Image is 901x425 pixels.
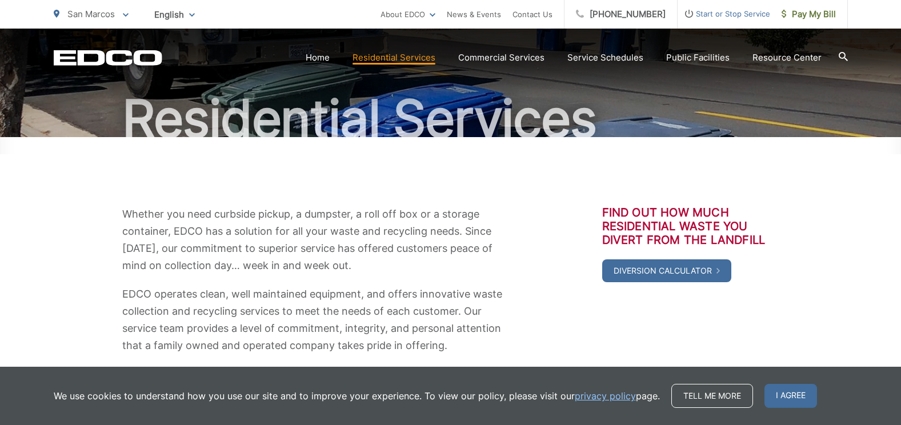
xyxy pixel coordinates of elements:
[447,7,501,21] a: News & Events
[782,7,836,21] span: Pay My Bill
[54,50,162,66] a: EDCD logo. Return to the homepage.
[146,5,203,25] span: English
[381,7,435,21] a: About EDCO
[602,206,779,247] h3: Find out how much residential waste you divert from the landfill
[122,206,505,274] p: Whether you need curbside pickup, a dumpster, a roll off box or a storage container, EDCO has a s...
[602,259,731,282] a: Diversion Calculator
[671,384,753,408] a: Tell me more
[353,51,435,65] a: Residential Services
[54,90,848,147] h1: Residential Services
[54,389,660,403] p: We use cookies to understand how you use our site and to improve your experience. To view our pol...
[575,389,636,403] a: privacy policy
[67,9,115,19] span: San Marcos
[567,51,643,65] a: Service Schedules
[306,51,330,65] a: Home
[122,286,505,354] p: EDCO operates clean, well maintained equipment, and offers innovative waste collection and recycl...
[512,7,552,21] a: Contact Us
[666,51,730,65] a: Public Facilities
[458,51,544,65] a: Commercial Services
[752,51,822,65] a: Resource Center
